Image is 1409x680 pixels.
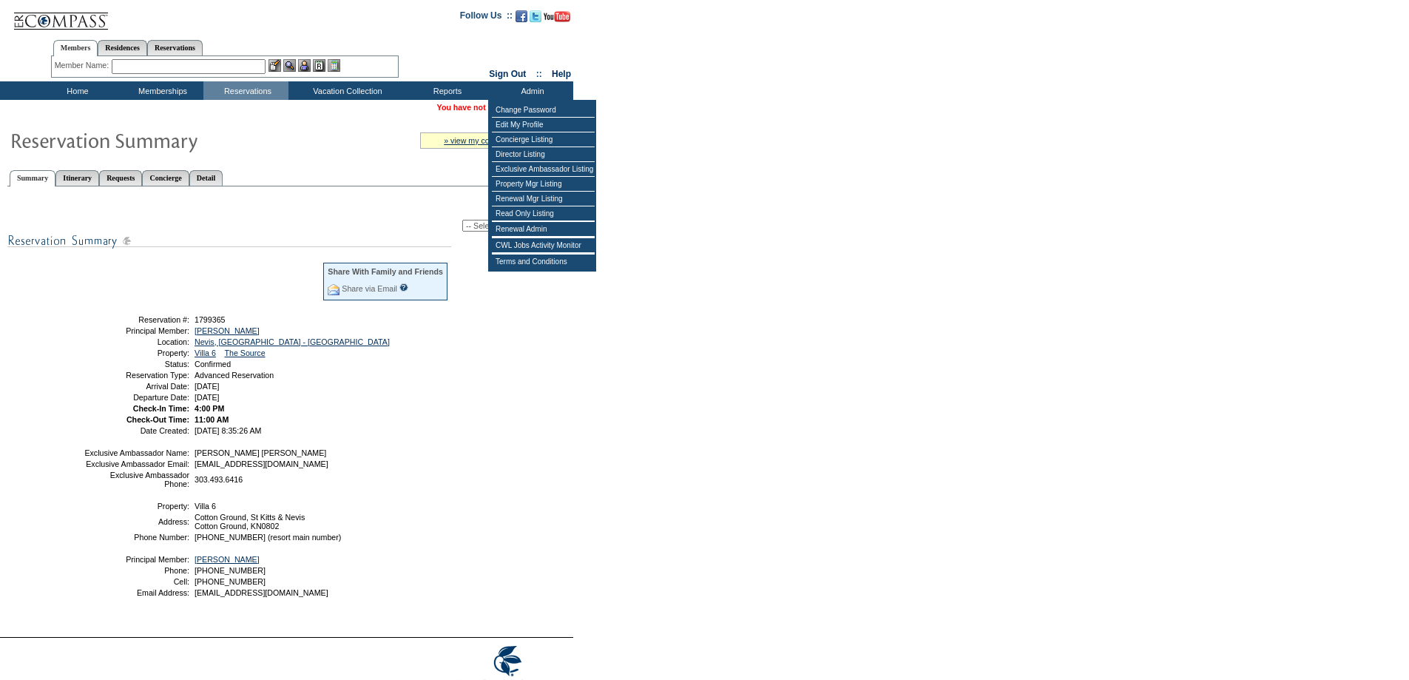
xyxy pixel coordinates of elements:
[195,404,224,413] span: 4:00 PM
[492,103,595,118] td: Change Password
[195,349,216,357] a: Villa 6
[142,170,189,186] a: Concierge
[195,459,328,468] span: [EMAIL_ADDRESS][DOMAIN_NAME]
[489,69,526,79] a: Sign Out
[492,118,595,132] td: Edit My Profile
[195,393,220,402] span: [DATE]
[492,177,595,192] td: Property Mgr Listing
[492,238,595,253] td: CWL Jobs Activity Monitor
[488,81,573,100] td: Admin
[195,588,328,597] span: [EMAIL_ADDRESS][DOMAIN_NAME]
[195,577,266,586] span: [PHONE_NUMBER]
[84,349,189,357] td: Property:
[84,471,189,488] td: Exclusive Ambassador Phone:
[195,555,260,564] a: [PERSON_NAME]
[437,103,570,112] span: You have not yet chosen a member.
[195,382,220,391] span: [DATE]
[195,315,226,324] span: 1799365
[98,40,147,55] a: Residences
[203,81,288,100] td: Reservations
[189,170,223,186] a: Detail
[195,566,266,575] span: [PHONE_NUMBER]
[147,40,203,55] a: Reservations
[195,448,326,457] span: [PERSON_NAME] [PERSON_NAME]
[516,15,527,24] a: Become our fan on Facebook
[530,15,541,24] a: Follow us on Twitter
[492,162,595,177] td: Exclusive Ambassador Listing
[492,255,595,269] td: Terms and Conditions
[544,11,570,22] img: Subscribe to our YouTube Channel
[84,459,189,468] td: Exclusive Ambassador Email:
[84,393,189,402] td: Departure Date:
[84,577,189,586] td: Cell:
[126,415,189,424] strong: Check-Out Time:
[84,382,189,391] td: Arrival Date:
[195,513,305,531] span: Cotton Ground, St Kitts & Nevis Cotton Ground, KN0802
[492,206,595,221] td: Read Only Listing
[195,502,216,511] span: Villa 6
[288,81,403,100] td: Vacation Collection
[444,136,544,145] a: » view my contract utilization
[84,513,189,531] td: Address:
[84,371,189,380] td: Reservation Type:
[328,59,340,72] img: b_calculator.gif
[195,533,341,542] span: [PHONE_NUMBER] (resort main number)
[10,170,55,186] a: Summary
[399,283,408,292] input: What is this?
[99,170,142,186] a: Requests
[403,81,488,100] td: Reports
[195,360,231,368] span: Confirmed
[195,337,390,346] a: Nevis, [GEOGRAPHIC_DATA] - [GEOGRAPHIC_DATA]
[298,59,311,72] img: Impersonate
[84,555,189,564] td: Principal Member:
[283,59,296,72] img: View
[552,69,571,79] a: Help
[195,371,274,380] span: Advanced Reservation
[84,448,189,457] td: Exclusive Ambassador Name:
[492,192,595,206] td: Renewal Mgr Listing
[84,360,189,368] td: Status:
[84,502,189,511] td: Property:
[544,15,570,24] a: Subscribe to our YouTube Channel
[536,69,542,79] span: ::
[33,81,118,100] td: Home
[225,349,266,357] a: The Source
[7,211,570,232] div: Reservation Action:
[492,147,595,162] td: Director Listing
[492,222,595,237] td: Renewal Admin
[492,132,595,147] td: Concierge Listing
[84,326,189,335] td: Principal Member:
[84,315,189,324] td: Reservation #:
[84,426,189,435] td: Date Created:
[84,533,189,542] td: Phone Number:
[84,566,189,575] td: Phone:
[328,267,443,276] div: Share With Family and Friends
[195,475,243,484] span: 303.493.6416
[10,125,305,155] img: Reservaton Summary
[55,59,112,72] div: Member Name:
[268,59,281,72] img: b_edit.gif
[55,170,99,186] a: Itinerary
[84,588,189,597] td: Email Address:
[84,337,189,346] td: Location:
[133,404,189,413] strong: Check-In Time:
[118,81,203,100] td: Memberships
[313,59,325,72] img: Reservations
[516,10,527,22] img: Become our fan on Facebook
[460,9,513,27] td: Follow Us ::
[53,40,98,56] a: Members
[342,284,397,293] a: Share via Email
[195,415,229,424] span: 11:00 AM
[7,232,451,250] img: subTtlResSummary.gif
[530,10,541,22] img: Follow us on Twitter
[195,426,261,435] span: [DATE] 8:35:26 AM
[195,326,260,335] a: [PERSON_NAME]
